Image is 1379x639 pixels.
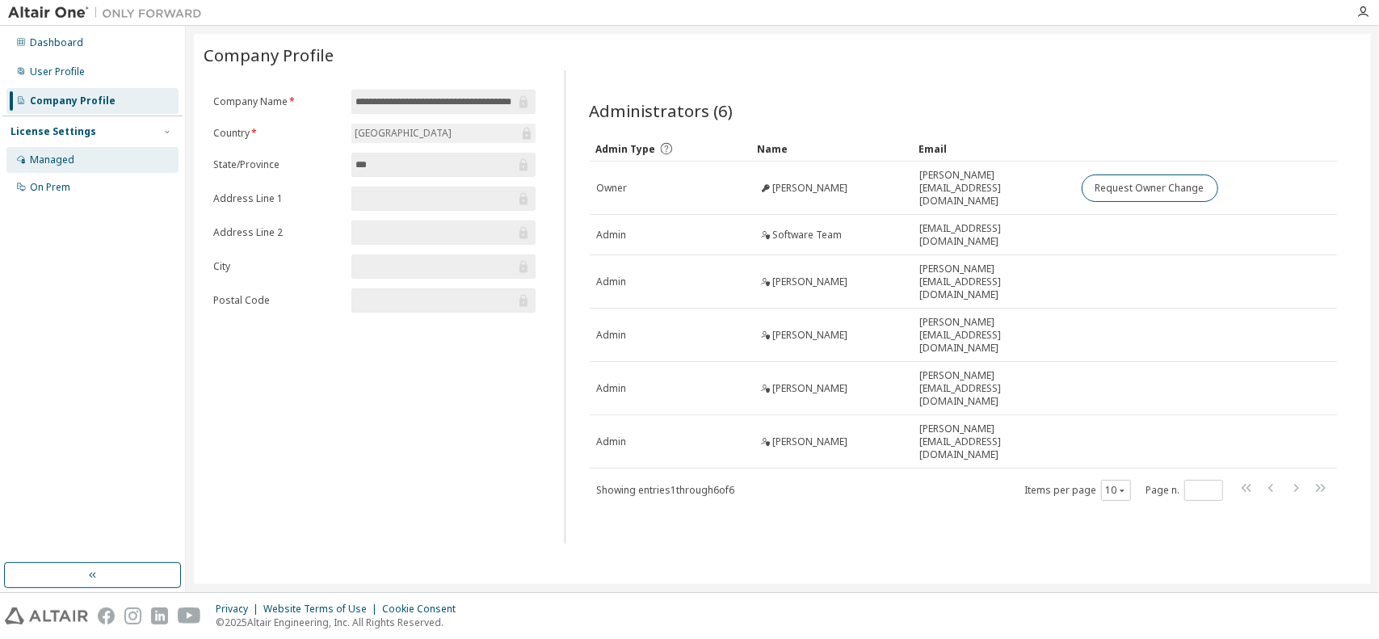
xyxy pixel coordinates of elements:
[773,435,848,448] span: [PERSON_NAME]
[590,99,734,122] span: Administrators (6)
[213,192,342,205] label: Address Line 1
[597,275,627,288] span: Admin
[597,329,627,342] span: Admin
[597,483,735,497] span: Showing entries 1 through 6 of 6
[216,603,263,616] div: Privacy
[213,158,342,171] label: State/Province
[773,329,848,342] span: [PERSON_NAME]
[351,124,535,143] div: [GEOGRAPHIC_DATA]
[920,263,1067,301] span: [PERSON_NAME][EMAIL_ADDRESS][DOMAIN_NAME]
[758,136,906,162] div: Name
[1024,480,1131,501] span: Items per page
[597,435,627,448] span: Admin
[213,95,342,108] label: Company Name
[920,222,1067,248] span: [EMAIL_ADDRESS][DOMAIN_NAME]
[213,127,342,140] label: Country
[124,607,141,624] img: instagram.svg
[213,294,342,307] label: Postal Code
[178,607,201,624] img: youtube.svg
[773,382,848,395] span: [PERSON_NAME]
[204,44,334,66] span: Company Profile
[1105,484,1127,497] button: 10
[30,153,74,166] div: Managed
[8,5,210,21] img: Altair One
[773,182,848,195] span: [PERSON_NAME]
[30,65,85,78] div: User Profile
[596,142,656,156] span: Admin Type
[30,181,70,194] div: On Prem
[920,169,1067,208] span: [PERSON_NAME][EMAIL_ADDRESS][DOMAIN_NAME]
[213,260,342,273] label: City
[920,422,1067,461] span: [PERSON_NAME][EMAIL_ADDRESS][DOMAIN_NAME]
[1146,480,1223,501] span: Page n.
[597,229,627,242] span: Admin
[920,316,1067,355] span: [PERSON_NAME][EMAIL_ADDRESS][DOMAIN_NAME]
[30,36,83,49] div: Dashboard
[352,124,454,142] div: [GEOGRAPHIC_DATA]
[1082,174,1218,202] button: Request Owner Change
[773,275,848,288] span: [PERSON_NAME]
[213,226,342,239] label: Address Line 2
[98,607,115,624] img: facebook.svg
[773,229,843,242] span: Software Team
[920,369,1067,408] span: [PERSON_NAME][EMAIL_ADDRESS][DOMAIN_NAME]
[263,603,382,616] div: Website Terms of Use
[30,95,116,107] div: Company Profile
[11,125,96,138] div: License Settings
[919,136,1068,162] div: Email
[5,607,88,624] img: altair_logo.svg
[597,182,628,195] span: Owner
[216,616,465,629] p: © 2025 Altair Engineering, Inc. All Rights Reserved.
[597,382,627,395] span: Admin
[382,603,465,616] div: Cookie Consent
[151,607,168,624] img: linkedin.svg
